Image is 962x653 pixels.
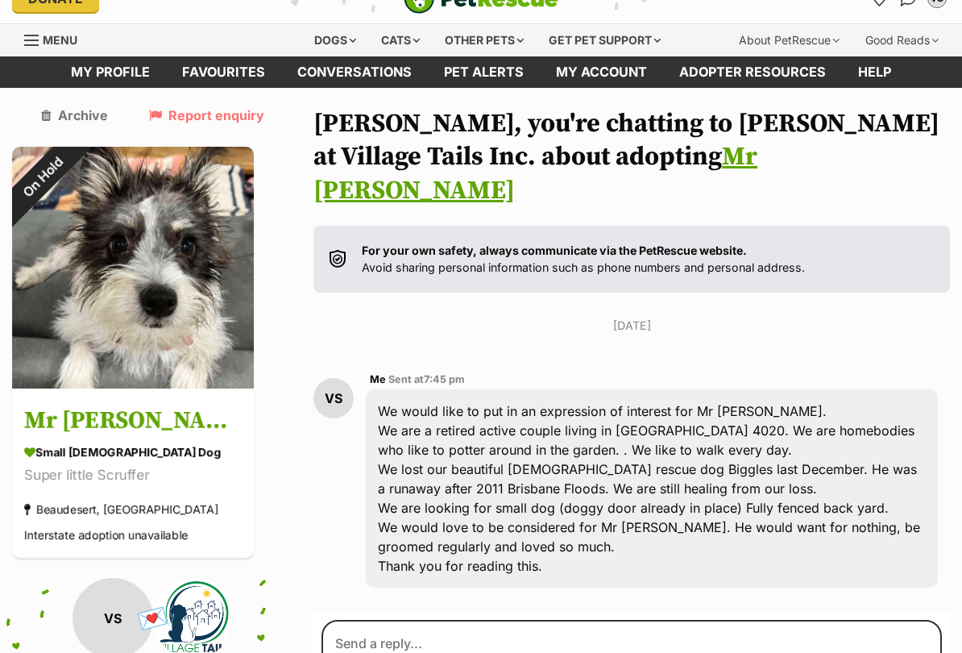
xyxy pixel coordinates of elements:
div: VS [313,378,354,418]
a: Archive [41,108,108,123]
h3: Mr [PERSON_NAME] [24,403,242,439]
a: Report enquiry [149,108,264,123]
span: Me [370,373,386,385]
a: Mr [PERSON_NAME] small [DEMOGRAPHIC_DATA] Dog Super little Scruffer Beaudesert, [GEOGRAPHIC_DATA]... [12,391,254,558]
a: My profile [55,56,166,88]
p: [DATE] [313,317,950,334]
div: Cats [370,24,431,56]
span: Interstate adoption unavailable [24,528,188,542]
span: Menu [43,33,77,47]
a: Mr [PERSON_NAME] [313,141,757,207]
div: Other pets [433,24,535,56]
a: My account [540,56,663,88]
a: Adopter resources [663,56,842,88]
span: 💌 [135,601,171,636]
div: Beaudesert, [GEOGRAPHIC_DATA] [24,498,218,520]
div: Good Reads [854,24,950,56]
a: Pet alerts [428,56,540,88]
a: conversations [281,56,428,88]
div: Super little Scruffer [24,464,242,486]
a: Favourites [166,56,281,88]
p: Avoid sharing personal information such as phone numbers and personal address. [362,242,805,277]
h1: [PERSON_NAME], you're chatting to [PERSON_NAME] at Village Tails Inc. about adopting [313,108,950,209]
a: Menu [24,24,89,53]
div: Dogs [303,24,367,56]
div: small [DEMOGRAPHIC_DATA] Dog [24,443,242,460]
a: Help [842,56,907,88]
span: 7:45 pm [424,373,465,385]
img: Mr Mac [12,147,254,389]
div: We would like to put in an expression of interest for Mr [PERSON_NAME]. We are a retired active c... [366,389,938,588]
a: On Hold [12,376,254,392]
div: About PetRescue [728,24,851,56]
strong: For your own safety, always communicate via the PetRescue website. [362,243,747,257]
span: Sent at [388,373,465,385]
div: Get pet support [537,24,672,56]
